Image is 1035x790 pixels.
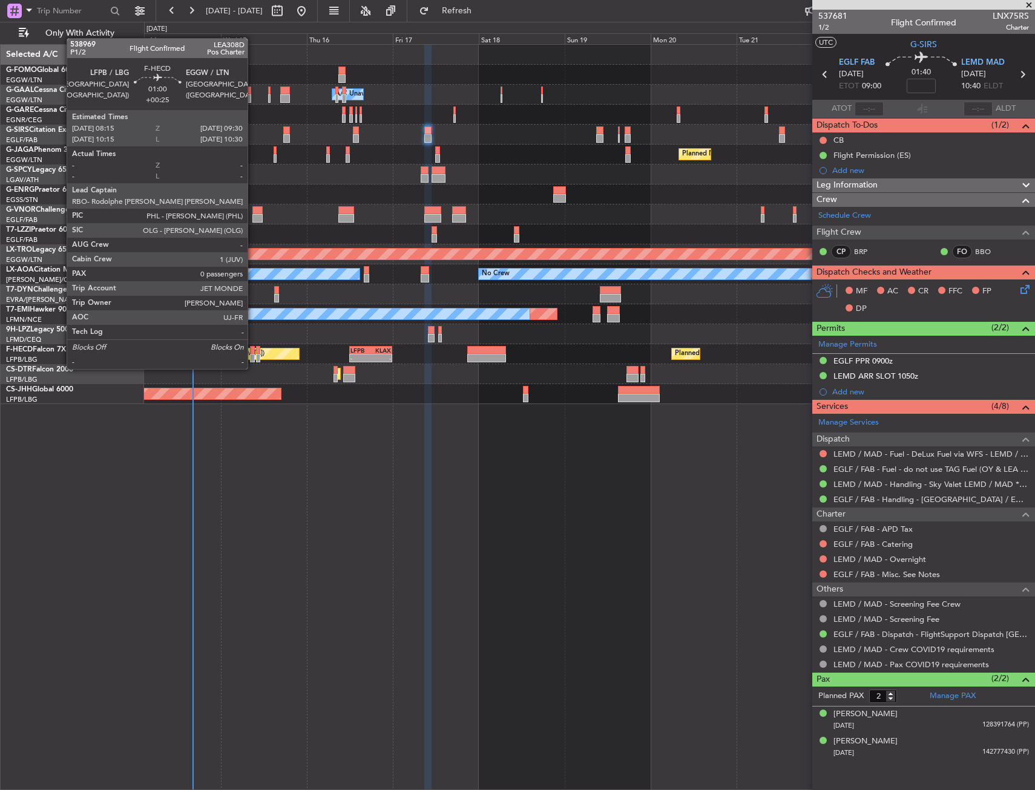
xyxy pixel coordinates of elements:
span: Dispatch To-Dos [816,119,878,132]
span: [DATE] [961,68,986,80]
a: Schedule Crew [818,210,871,222]
span: [DATE] [839,68,864,80]
a: G-GAALCessna Citation XLS+ [6,87,106,94]
a: EGLF / FAB - Catering [833,539,913,549]
span: FP [982,286,991,298]
a: LFPB/LBG [6,355,38,364]
div: - [350,354,370,362]
span: CS-DTR [6,366,32,373]
span: 1/2 [818,22,847,33]
a: EGLF / FAB - Dispatch - FlightSupport Dispatch [GEOGRAPHIC_DATA] [833,629,1029,639]
span: Dispatch Checks and Weather [816,266,931,279]
span: CR [918,286,928,298]
a: T7-LZZIPraetor 600 [6,226,71,233]
a: G-GARECessna Citation XLS+ [6,106,106,114]
span: Permits [816,322,845,336]
a: EGLF / FAB - APD Tax [833,524,913,534]
span: Crew [816,193,837,207]
a: EGNR/CEG [6,116,42,125]
span: DP [856,303,867,315]
div: CP [831,245,851,258]
div: LEMD ARR SLOT 1050z [833,371,918,381]
span: AC [887,286,898,298]
div: Flight Permission (ES) [833,150,911,160]
a: LX-AOACitation Mustang [6,266,93,273]
div: Mon 20 [651,33,737,44]
div: EGLF PPR 0900z [833,356,893,366]
span: [DATE] - [DATE] [206,5,263,16]
a: G-JAGAPhenom 300 [6,146,76,154]
a: F-HECDFalcon 7X [6,346,66,353]
a: EGLF/FAB [6,235,38,244]
a: EVRA/[PERSON_NAME] [6,295,81,304]
span: T7-EMI [6,306,30,313]
div: Tue 21 [737,33,823,44]
a: 9H-LPZLegacy 500 [6,326,69,333]
a: LEMD / MAD - Screening Fee Crew [833,599,961,609]
a: T7-DYNChallenger 604 [6,286,85,293]
span: Only With Activity [31,29,128,38]
div: Sat 18 [479,33,565,44]
span: ELDT [984,80,1003,93]
div: Sun 19 [565,33,651,44]
a: CS-DTRFalcon 2000 [6,366,73,373]
span: MF [856,286,867,298]
div: Planned Maint [GEOGRAPHIC_DATA] ([GEOGRAPHIC_DATA]) [682,145,873,163]
div: No Crew [482,265,510,283]
a: EGGW/LTN [6,255,42,264]
a: BRP [854,246,881,257]
span: Charter [816,508,846,521]
a: G-VNORChallenger 650 [6,206,88,214]
a: EGGW/LTN [6,155,42,165]
a: LFMD/CEQ [6,335,41,344]
a: T7-EMIHawker 900XP [6,306,80,313]
a: LGAV/ATH [6,175,39,184]
span: Dispatch [816,433,850,446]
span: 9H-LPZ [6,326,30,333]
span: Charter [993,22,1029,33]
a: LFMN/NCE [6,315,42,324]
div: Fri 17 [393,33,479,44]
span: G-SIRS [6,126,29,134]
a: [PERSON_NAME]/QSA [6,275,77,284]
div: Flight Confirmed [891,16,956,29]
span: Refresh [432,7,482,15]
span: G-FOMO [6,67,37,74]
span: LNX75RS [993,10,1029,22]
span: EGLF FAB [839,57,875,69]
div: [PERSON_NAME] [833,708,898,720]
a: G-FOMOGlobal 6000 [6,67,78,74]
div: Owner [181,85,202,103]
span: 01:40 [912,67,931,79]
div: Add new [832,387,1029,397]
a: Manage Services [818,417,879,429]
span: G-SPCY [6,166,32,174]
a: LFPB/LBG [6,395,38,404]
a: G-SIRSCitation Excel [6,126,76,134]
input: --:-- [855,102,884,116]
span: T7-DYN [6,286,33,293]
a: EGGW/LTN [6,76,42,85]
a: LEMD / MAD - Handling - Sky Valet LEMD / MAD **MY HANDLING** [833,479,1029,489]
div: - [370,354,390,362]
span: ALDT [996,103,1016,115]
span: Services [816,400,848,414]
a: LFPB/LBG [6,375,38,384]
a: G-ENRGPraetor 600 [6,186,75,194]
a: BBO [975,246,1002,257]
span: 09:00 [862,80,881,93]
span: [DATE] [833,721,854,730]
a: LX-TROLegacy 650 [6,246,71,253]
button: Refresh [413,1,486,21]
span: FFC [948,286,962,298]
span: ATOT [832,103,852,115]
a: EGGW/LTN [6,96,42,105]
span: Leg Information [816,178,878,192]
a: EGLF / FAB - Misc. See Notes [833,569,940,579]
span: G-ENRG [6,186,34,194]
a: Manage PAX [930,690,976,702]
span: F-HECD [6,346,33,353]
div: Wed 15 [221,33,307,44]
span: LEMD MAD [961,57,1005,69]
span: (2/2) [991,672,1009,685]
